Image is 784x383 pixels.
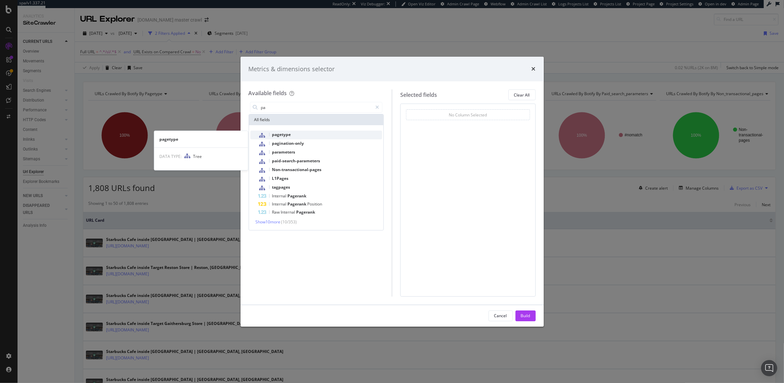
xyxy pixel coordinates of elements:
[532,65,536,74] div: times
[514,92,530,98] div: Clear All
[272,140,304,146] span: pagination-only
[256,219,281,225] span: Show 10 more
[521,313,530,319] div: Build
[281,219,297,225] span: ( 10 / 353 )
[272,201,288,207] span: Internal
[272,158,320,164] span: paid-search-parameters
[288,201,308,207] span: Pagerank
[515,310,536,321] button: Build
[281,209,296,215] span: Internal
[272,209,281,215] span: Raw
[272,167,322,172] span: Non-transactional-pages
[241,57,544,327] div: modal
[272,175,289,181] span: L1Pages
[508,89,536,100] button: Clear All
[296,209,315,215] span: Pagerank
[308,201,322,207] span: Position
[272,184,290,190] span: tagpages
[249,114,384,125] div: All fields
[249,65,335,74] div: Metrics & dimensions selector
[272,193,288,199] span: Internal
[489,310,513,321] button: Cancel
[494,313,507,319] div: Cancel
[400,91,437,99] div: Selected fields
[272,149,295,155] span: parameters
[272,132,291,137] span: pagetype
[288,193,307,199] span: Pagerank
[761,360,777,376] div: Open Intercom Messenger
[249,89,287,97] div: Available fields
[260,102,373,112] input: Search by field name
[154,136,248,142] div: pagetype
[449,112,487,118] div: No Column Selected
